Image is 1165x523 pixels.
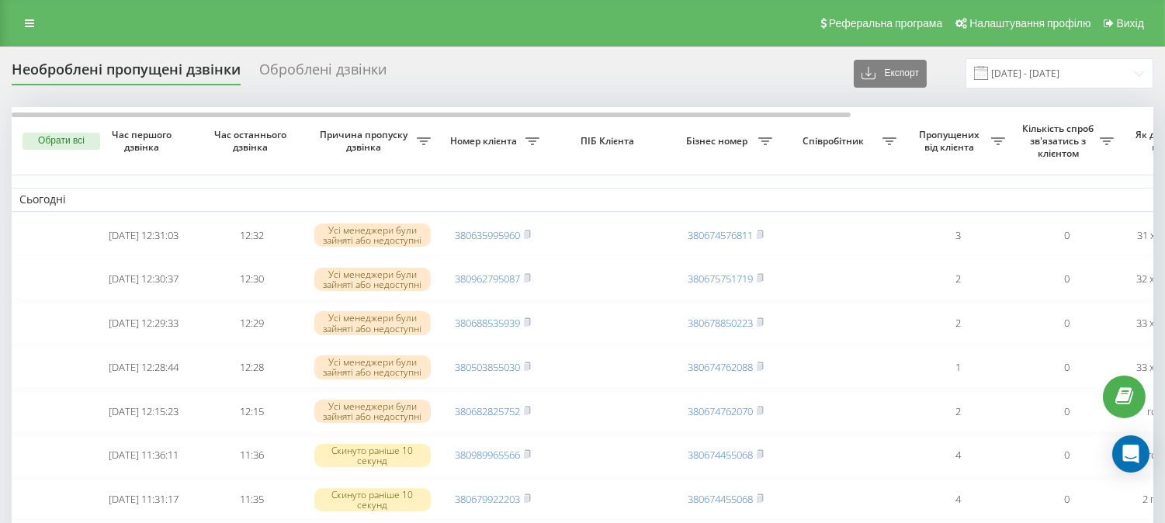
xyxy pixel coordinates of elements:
a: 380635995960 [455,228,520,242]
td: 0 [1013,391,1122,432]
a: 380688535939 [455,316,520,330]
td: 0 [1013,347,1122,388]
td: 0 [1013,435,1122,476]
td: [DATE] 12:15:23 [89,391,198,432]
td: 2 [904,303,1013,344]
td: 1 [904,347,1013,388]
td: 0 [1013,479,1122,520]
a: 380674762088 [688,360,753,374]
td: 12:30 [198,258,307,300]
td: 0 [1013,258,1122,300]
div: Усі менеджери були зайняті або недоступні [314,355,431,379]
span: ПІБ Клієнта [560,135,658,147]
div: Усі менеджери були зайняті або недоступні [314,400,431,423]
span: Пропущених від клієнта [912,129,991,153]
a: 380674576811 [688,228,753,242]
span: Причина пропуску дзвінка [314,129,417,153]
td: 4 [904,479,1013,520]
td: 2 [904,391,1013,432]
a: 380674762070 [688,404,753,418]
td: 12:15 [198,391,307,432]
span: Бізнес номер [679,135,758,147]
span: Номер клієнта [446,135,525,147]
a: 380682825752 [455,404,520,418]
a: 380678850223 [688,316,753,330]
td: 11:35 [198,479,307,520]
td: 12:32 [198,215,307,256]
a: 380989965566 [455,448,520,462]
span: Кількість спроб зв'язатись з клієнтом [1021,123,1100,159]
button: Експорт [854,60,927,88]
span: Час першого дзвінка [102,129,185,153]
td: 0 [1013,215,1122,256]
span: Реферальна програма [829,17,943,29]
a: 380679922203 [455,492,520,506]
td: [DATE] 12:29:33 [89,303,198,344]
div: Усі менеджери були зайняті або недоступні [314,268,431,291]
td: 2 [904,258,1013,300]
a: 380503855030 [455,360,520,374]
button: Обрати всі [23,133,100,150]
div: Усі менеджери були зайняті або недоступні [314,223,431,247]
td: [DATE] 12:30:37 [89,258,198,300]
div: Усі менеджери були зайняті або недоступні [314,311,431,334]
div: Необроблені пропущені дзвінки [12,61,241,85]
a: 380962795087 [455,272,520,286]
td: 4 [904,435,1013,476]
span: Налаштування профілю [969,17,1090,29]
div: Open Intercom Messenger [1112,435,1149,473]
td: 0 [1013,303,1122,344]
div: Скинуто раніше 10 секунд [314,488,431,511]
div: Оброблені дзвінки [259,61,387,85]
a: 380675751719 [688,272,753,286]
td: [DATE] 12:28:44 [89,347,198,388]
a: 380674455068 [688,448,753,462]
td: [DATE] 11:31:17 [89,479,198,520]
td: 12:28 [198,347,307,388]
a: 380674455068 [688,492,753,506]
span: Співробітник [788,135,882,147]
td: 3 [904,215,1013,256]
div: Скинуто раніше 10 секунд [314,444,431,467]
span: Час останнього дзвінка [210,129,294,153]
td: [DATE] 11:36:11 [89,435,198,476]
td: 11:36 [198,435,307,476]
td: 12:29 [198,303,307,344]
td: [DATE] 12:31:03 [89,215,198,256]
span: Вихід [1117,17,1144,29]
